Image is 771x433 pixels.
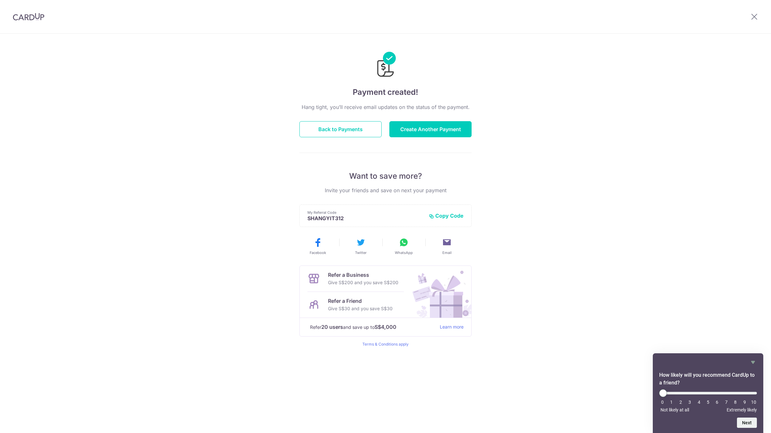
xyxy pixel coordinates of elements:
[389,121,472,137] button: Create Another Payment
[406,266,471,318] img: Refer
[659,358,757,428] div: How likely will you recommend CardUp to a friend? Select an option from 0 to 10, with 0 being Not...
[750,400,757,405] li: 10
[307,215,424,221] p: SHANGYIT312
[737,418,757,428] button: Next question
[310,323,435,331] p: Refer and save up to
[321,323,343,331] strong: 20 users
[428,237,466,255] button: Email
[310,250,326,255] span: Facebook
[299,86,472,98] h4: Payment created!
[362,342,409,347] a: Terms & Conditions apply
[299,171,472,181] p: Want to save more?
[714,400,720,405] li: 6
[299,237,337,255] button: Facebook
[328,279,398,286] p: Give S$200 and you save S$200
[385,237,423,255] button: WhatsApp
[375,323,396,331] strong: S$4,000
[429,212,464,219] button: Copy Code
[727,407,757,412] span: Extremely likely
[307,210,424,215] p: My Referral Code
[395,250,413,255] span: WhatsApp
[440,323,464,331] a: Learn more
[678,400,684,405] li: 2
[342,237,380,255] button: Twitter
[749,358,757,366] button: Hide survey
[696,400,702,405] li: 4
[328,297,393,305] p: Refer a Friend
[660,407,689,412] span: Not likely at all
[13,13,44,21] img: CardUp
[668,400,675,405] li: 1
[732,400,739,405] li: 8
[659,400,666,405] li: 0
[355,250,367,255] span: Twitter
[659,389,757,412] div: How likely will you recommend CardUp to a friend? Select an option from 0 to 10, with 0 being Not...
[328,271,398,279] p: Refer a Business
[299,186,472,194] p: Invite your friends and save on next your payment
[723,400,730,405] li: 7
[741,400,748,405] li: 9
[705,400,711,405] li: 5
[442,250,452,255] span: Email
[375,52,396,79] img: Payments
[328,305,393,312] p: Give S$30 and you save S$30
[299,121,382,137] button: Back to Payments
[659,371,757,387] h2: How likely will you recommend CardUp to a friend? Select an option from 0 to 10, with 0 being Not...
[299,103,472,111] p: Hang tight, you’ll receive email updates on the status of the payment.
[687,400,693,405] li: 3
